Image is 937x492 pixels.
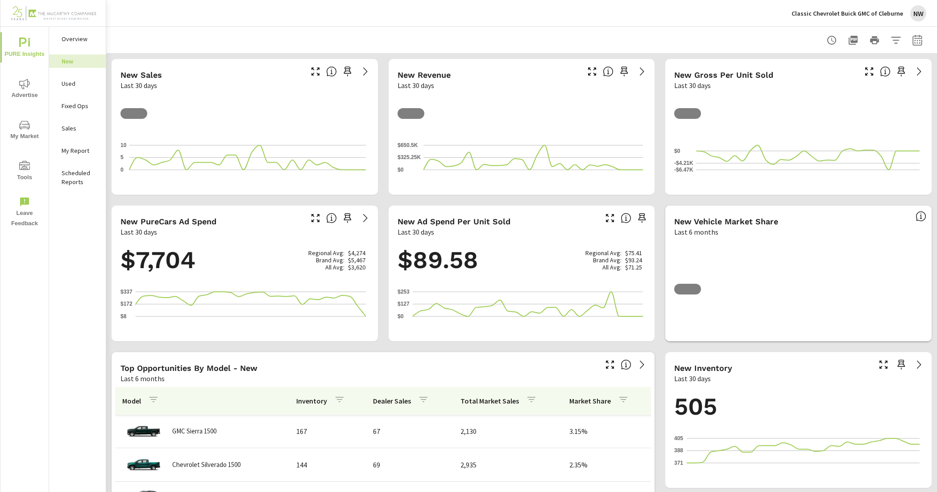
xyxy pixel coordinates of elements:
p: [DATE] [614,324,646,332]
div: nav menu [0,27,49,232]
p: Last 30 days [120,227,157,237]
text: $172 [120,301,133,307]
p: Model [122,396,141,405]
button: Apply Filters [887,31,905,49]
text: 0 [120,167,124,173]
text: 5 [120,155,124,161]
p: Dealer Sales [373,396,411,405]
p: Used [62,79,99,88]
p: [DATE] [136,324,167,332]
p: [DATE] [697,177,728,186]
p: 69 [373,459,446,470]
p: 2.35% [569,459,647,470]
text: 10 [120,142,127,148]
button: "Export Report to PDF" [844,31,862,49]
div: Scheduled Reports [49,166,106,189]
p: Scheduled Reports [62,168,99,186]
span: Save this to your personalized report [894,357,908,372]
h5: New Ad Spend Per Unit Sold [398,217,510,226]
span: Dealer Sales within ZipCode / Total Market Sales. [Market = within dealer PMA (or 60 miles if no ... [916,211,926,222]
span: Save this to your personalized report [340,211,355,225]
p: [DATE] [891,470,923,479]
p: New [62,57,99,66]
div: NW [910,5,926,21]
button: Make Fullscreen [308,64,323,79]
p: $75.41 [625,249,642,257]
p: Last 30 days [120,80,157,91]
p: [DATE] [423,177,455,186]
p: Last 6 months [674,227,718,237]
p: Last 30 days [398,80,434,91]
button: Make Fullscreen [603,211,617,225]
h1: $89.58 [398,245,646,275]
p: Last 6 months [120,373,165,384]
p: [DATE] [687,470,718,479]
span: Average cost of advertising per each vehicle sold at the dealer over the selected date range. The... [621,213,631,223]
div: My Report [49,144,106,157]
text: -$6.47K [674,167,693,173]
span: Save this to your personalized report [340,64,355,79]
p: 167 [296,426,359,437]
p: Brand Avg: [316,257,344,264]
button: Make Fullscreen [603,357,617,372]
text: 371 [674,460,683,466]
div: New [49,55,106,68]
p: 3.15% [569,426,647,437]
p: Overview [62,34,99,43]
p: $3,620 [348,264,365,271]
span: Total cost of media for all PureCars channels for the selected dealership group over the selected... [326,213,337,223]
h5: New Revenue [398,70,451,80]
h1: 505 [674,391,923,422]
span: Find the biggest opportunities within your model lineup by seeing how each model is selling in yo... [621,359,631,370]
p: $93.24 [625,257,642,264]
p: My Report [62,146,99,155]
img: glamour [126,451,162,478]
text: $127 [398,301,410,307]
p: [DATE] [338,177,369,186]
text: 388 [674,448,683,454]
text: $650.5K [398,142,418,148]
text: $337 [120,289,133,295]
p: Brand Avg: [593,257,622,264]
h5: New Sales [120,70,162,80]
p: Market Share [569,396,611,405]
span: PURE Insights [3,38,46,59]
p: Fixed Ops [62,101,99,110]
a: See more details in report [358,211,373,225]
p: 2,935 [460,459,555,470]
img: glamour [126,418,162,445]
p: Regional Avg: [308,249,344,257]
p: 144 [296,459,359,470]
p: All Avg: [325,264,344,271]
text: $0 [398,313,404,320]
p: Inventory [296,396,327,405]
span: Advertise [3,79,46,101]
text: $8 [120,313,127,320]
span: Total sales revenue over the selected date range. [Source: This data is sourced from the dealer’s... [603,66,614,77]
button: Make Fullscreen [876,357,891,372]
span: Average gross profit generated by the dealership for each vehicle sold over the selected date ran... [880,66,891,77]
h5: Top Opportunities by Model - New [120,363,257,373]
text: 405 [674,435,683,442]
p: Regional Avg: [585,249,622,257]
span: Number of vehicles sold by the dealership over the selected date range. [Source: This data is sou... [326,66,337,77]
p: 67 [373,426,446,437]
div: Overview [49,32,106,46]
span: Save this to your personalized report [635,211,649,225]
button: Make Fullscreen [308,211,323,225]
text: $0 [674,148,680,154]
p: Last 30 days [674,80,711,91]
h1: $7,704 [120,245,369,275]
p: [DATE] [412,324,444,332]
span: Leave Feedback [3,197,46,229]
p: [DATE] [338,324,369,332]
p: [DATE] [891,177,923,186]
p: $5,467 [348,257,365,264]
text: -$4.21K [674,160,693,166]
p: Classic Chevrolet Buick GMC of Cleburne [792,9,903,17]
p: GMC Sierra 1500 [172,427,216,435]
h5: New Vehicle Market Share [674,217,778,226]
a: See more details in report [635,357,649,372]
button: Print Report [866,31,883,49]
button: Select Date Range [908,31,926,49]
